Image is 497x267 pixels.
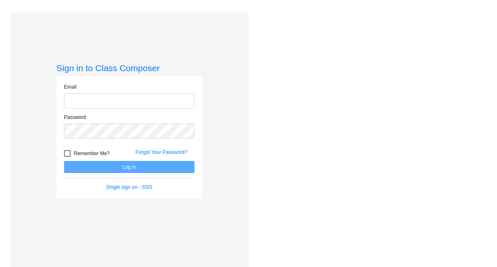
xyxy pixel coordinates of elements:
span: Remember Me? [74,148,110,158]
label: Password [64,114,86,121]
a: Forgot Your Password? [135,149,187,155]
label: Email [64,83,76,91]
button: Log In [64,161,194,173]
h3: Sign in to Class Composer [57,63,202,73]
a: Single sign on - SSO [106,184,152,190]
